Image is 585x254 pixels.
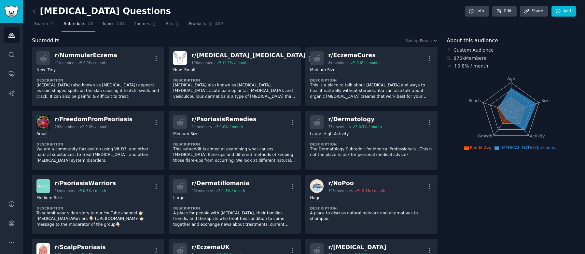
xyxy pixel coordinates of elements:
div: Custom Audience [447,47,576,54]
div: Large [173,195,184,201]
a: r/Dermatillomania40kmembers1.3% / monthLargeDescriptionA place for people with [MEDICAL_DATA], th... [169,175,301,234]
div: Small [184,67,195,73]
div: Medium Size [36,195,62,201]
img: FreedomFromPsoriasis [36,115,50,129]
tspan: Growth [478,134,492,138]
a: FreedomFromPsoriasisr/FreedomFromPsoriasis292members0.0% / monthSmallDescriptionWe are a communit... [32,111,164,170]
div: 292 members [55,124,77,129]
div: 8k members [328,60,349,65]
div: 1.3 % / month [222,188,245,193]
span: [MEDICAL_DATA] Questions [500,146,555,150]
span: Topics [102,21,114,27]
span: Reddit Avg [470,146,492,150]
div: 0.0 % / month [85,124,108,129]
div: 77k members [328,124,351,129]
span: 257 [215,21,224,27]
div: High Activity [324,131,349,137]
p: [MEDICAL_DATA] also known as [MEDICAL_DATA], [MEDICAL_DATA], acute palmoplantar [MEDICAL_DATA], a... [173,83,296,100]
dt: Description [36,78,160,83]
a: Topics181 [100,19,127,32]
p: This is a place to talk about [MEDICAL_DATA] and ways to heal it naturally without steroids. You ... [310,83,433,100]
a: Dyshidrosis_Eczemar/[MEDICAL_DATA]_[MEDICAL_DATA]196members10.1% / monthNewSmallDescription[MEDIC... [169,47,301,106]
p: A place for people with [MEDICAL_DATA], their families, friends, and therapists who treat this co... [173,210,296,228]
div: r/ ScalpPsoriasis [55,243,108,251]
a: NoPoor/NoPoo426kmembers-0.1% / monthHugeDescriptionA place to discuss natural haircare and altern... [305,175,438,234]
p: [MEDICAL_DATA] (also known as [MEDICAL_DATA]) appears as coin-shaped spots on the skin causing it... [36,83,160,100]
tspan: Size [541,98,550,103]
p: To submit your video story to our YouTube channel 👉🏻 [MEDICAL_DATA].Warriors 👇🏻 [URL][DOMAIN_NAME... [36,210,160,228]
div: r/ PsoriasisRemedies [191,115,257,123]
div: r/ FreedomFromPsoriasis [55,115,132,123]
span: Search [34,21,48,27]
tspan: Age [507,76,515,81]
div: r/ NoPoo [328,179,385,187]
div: r/ PsoriasisWarriors [55,179,116,187]
a: Ask [163,19,182,32]
div: Tiny [48,67,56,73]
div: Small [36,131,48,137]
a: r/PsoriasisRemedies2kmembers1.0% / monthMedium SizeDescriptionThis subreddit is aimed at examinin... [169,111,301,170]
span: Recent [420,38,432,43]
div: New [36,67,45,73]
dt: Description [310,142,433,146]
dt: Description [36,206,160,210]
div: 196 members [191,60,214,65]
img: NoPoo [310,179,324,193]
a: Subreddits15 [62,19,95,32]
a: r/EczemaCures8kmembers0.6% / monthMedium SizeDescriptionThis is a place to talk about [MEDICAL_DA... [305,47,438,106]
a: Add [551,6,576,17]
a: Themes [132,19,159,32]
p: This subreddit is aimed at examining what causes [MEDICAL_DATA] flare-ups and different methods o... [173,146,296,164]
dt: Description [173,78,296,83]
div: Sort by [406,38,418,43]
div: r/ [MEDICAL_DATA] [328,243,386,251]
div: 2k members [191,124,212,129]
div: r/ EczemaUK [191,243,243,251]
div: Huge [310,195,320,201]
div: 40k members [191,188,214,193]
div: 0.6 % / month [83,188,106,193]
a: Products257 [187,19,226,32]
dt: Description [173,206,296,210]
div: r/ Dermatology [328,115,382,123]
div: Large [310,131,321,137]
div: 0.3 % / month [359,124,382,129]
p: The Dermatology Subreddit for Medical Professionals. (This is not the place to ask for personal m... [310,146,433,158]
img: GummySearch logo [4,6,19,17]
tspan: Reach [469,98,481,103]
div: 41 members [55,60,75,65]
dt: Description [310,78,433,83]
dt: Description [36,142,160,146]
div: r/ EczemaCures [328,51,380,59]
dt: Description [310,206,433,210]
img: PsoriasisWarriors [36,179,50,193]
a: Search [32,19,57,32]
div: Medium Size [173,131,199,137]
tspan: Activity [530,134,545,138]
div: r/ NummularEczema [55,51,117,59]
span: Subreddits [32,37,60,45]
span: Themes [134,21,150,27]
span: Subreddits [64,21,85,27]
dt: Description [173,142,296,146]
div: ↑ 0.8 % / month [453,63,488,70]
button: Recent [420,38,438,43]
div: 426k members [328,188,353,193]
span: Products [189,21,206,27]
span: Ask [166,21,173,27]
div: 0.6 % / month [356,60,380,65]
a: Info [465,6,489,17]
a: r/NummularEczema41members0.0% / monthNewTinyDescription[MEDICAL_DATA] (also known as [MEDICAL_DAT... [32,47,164,106]
a: Share [520,6,548,17]
p: We are a community focused on using Vit D3, and other natural substances, to treat [MEDICAL_DATA]... [36,146,160,164]
span: 181 [117,21,125,27]
div: 10.1 % / month [222,60,247,65]
div: -0.1 % / month [361,188,385,193]
div: Medium Size [310,67,335,73]
div: r/ [MEDICAL_DATA]_[MEDICAL_DATA] [191,51,306,59]
p: A place to discuss natural haircare and alternatives to shampoo. [310,210,433,222]
div: r/ Dermatillomania [191,179,250,187]
div: 1k members [55,188,75,193]
span: About this audience [447,37,498,45]
a: r/Dermatology77kmembers0.3% / monthLargeHigh ActivityDescriptionThe Dermatology Subreddit for Med... [305,111,438,170]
